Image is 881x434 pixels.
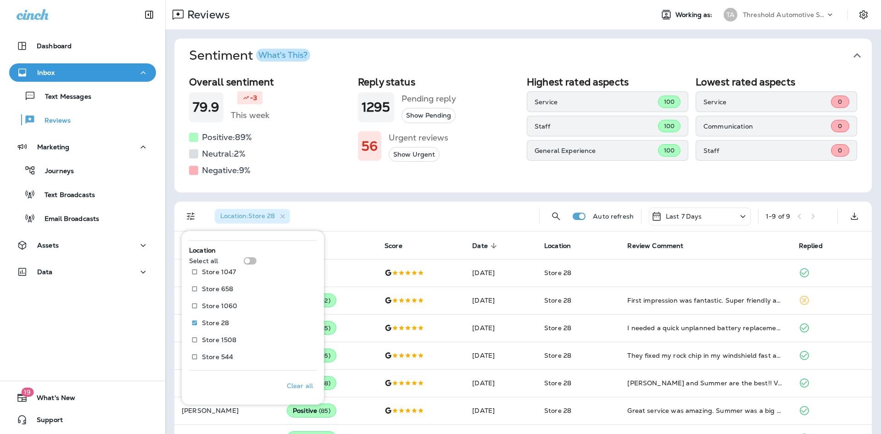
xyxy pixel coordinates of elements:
div: TA [724,8,737,22]
p: Select all [189,257,218,265]
p: Store 544 [202,353,233,361]
p: Staff [703,147,831,154]
h5: Positive: 89 % [202,130,252,145]
div: Great service was amazing. Summer was a big help. [627,406,784,415]
h2: Highest rated aspects [527,76,688,88]
span: Review Comment [627,242,683,250]
td: [DATE] [465,287,537,314]
button: What's This? [256,49,310,62]
div: They fixed my rock chip in my windshield fast and efficiently [627,351,784,360]
span: Store 28 [544,406,571,415]
h2: Reply status [358,76,519,88]
span: 100 [664,147,675,154]
span: Location [544,242,583,250]
h2: Lowest rated aspects [696,76,857,88]
button: Search Reviews [547,207,565,225]
div: First impression was fantastic. Super friendly and fast crew. Summer was an absolute delight to t... [627,296,784,305]
p: Store 1060 [202,302,237,310]
button: Reviews [9,110,156,130]
span: Store 28 [544,379,571,387]
h5: Negative: 9 % [202,163,251,178]
td: -- [279,259,377,287]
div: Danny and Summer are the best!! Very professional and friendly great Summer is a hell of a salesp... [627,378,784,388]
div: Location:Store 28 [215,209,290,224]
td: [DATE] [465,397,537,424]
p: Auto refresh [593,213,634,220]
p: Service [703,98,831,106]
span: Support [28,416,63,427]
p: Clear all [287,382,313,389]
p: Journeys [36,167,74,176]
h1: Sentiment [189,48,310,63]
button: SentimentWhat's This? [182,39,879,73]
span: 19 [21,388,33,397]
button: Collapse Sidebar [136,6,162,24]
button: Marketing [9,138,156,156]
span: Store 28 [544,269,571,277]
button: Clear all [283,374,317,397]
p: Store 28 [202,319,229,327]
p: Text Messages [36,93,91,101]
button: Text Broadcasts [9,185,156,204]
p: Reviews [35,117,71,125]
button: Show Pending [401,108,456,123]
td: [DATE] [465,342,537,369]
button: 19What's New [9,389,156,407]
p: Text Broadcasts [35,191,95,200]
span: Store 28 [544,324,571,332]
h1: 56 [362,139,378,154]
div: Positive [287,404,336,417]
p: Email Broadcasts [35,215,99,224]
button: Text Messages [9,86,156,106]
td: [DATE] [465,314,537,342]
button: Settings [855,6,872,23]
p: Communication [703,123,831,130]
p: Staff [535,123,658,130]
td: [DATE] [465,369,537,397]
button: Filters [182,207,200,225]
span: Date Range [202,223,240,231]
span: 100 [664,98,675,106]
span: Score [385,242,414,250]
span: Date [472,242,500,250]
p: Store 1508 [202,336,236,344]
span: ( 85 ) [319,324,330,332]
span: ( 88 ) [319,379,330,387]
span: Score [385,242,402,250]
span: ( 85 ) [319,407,330,415]
div: What's This? [258,51,307,59]
button: Journeys [9,161,156,180]
span: Store 28 [544,351,571,360]
span: Location : Store 28 [220,212,275,220]
p: Inbox [37,69,55,76]
span: Replied [799,242,823,250]
span: 0 [838,98,842,106]
p: Last 7 Days [666,213,702,220]
button: Export as CSV [845,207,864,225]
p: Store 658 [202,285,233,293]
p: [PERSON_NAME] [182,407,272,414]
div: Filters [182,225,324,405]
span: Store 28 [544,296,571,304]
p: -3 [250,93,257,102]
span: 0 [838,122,842,130]
p: Store 1047 [202,268,236,276]
span: Review Comment [627,242,695,250]
span: What's New [28,394,75,405]
span: Date [472,242,488,250]
button: Dashboard [9,37,156,55]
button: Show Urgent [389,147,440,162]
h5: Urgent reviews [389,130,448,145]
span: Replied [799,242,835,250]
p: Service [535,98,658,106]
p: Dashboard [37,42,72,50]
span: 100 [664,122,675,130]
button: Support [9,411,156,429]
span: ( 85 ) [319,352,330,360]
h1: 1295 [362,100,390,115]
div: SentimentWhat's This? [174,73,872,192]
span: Location [544,242,571,250]
button: Assets [9,236,156,254]
p: Threshold Automotive Service dba Grease Monkey [743,11,825,18]
button: Data [9,263,156,281]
